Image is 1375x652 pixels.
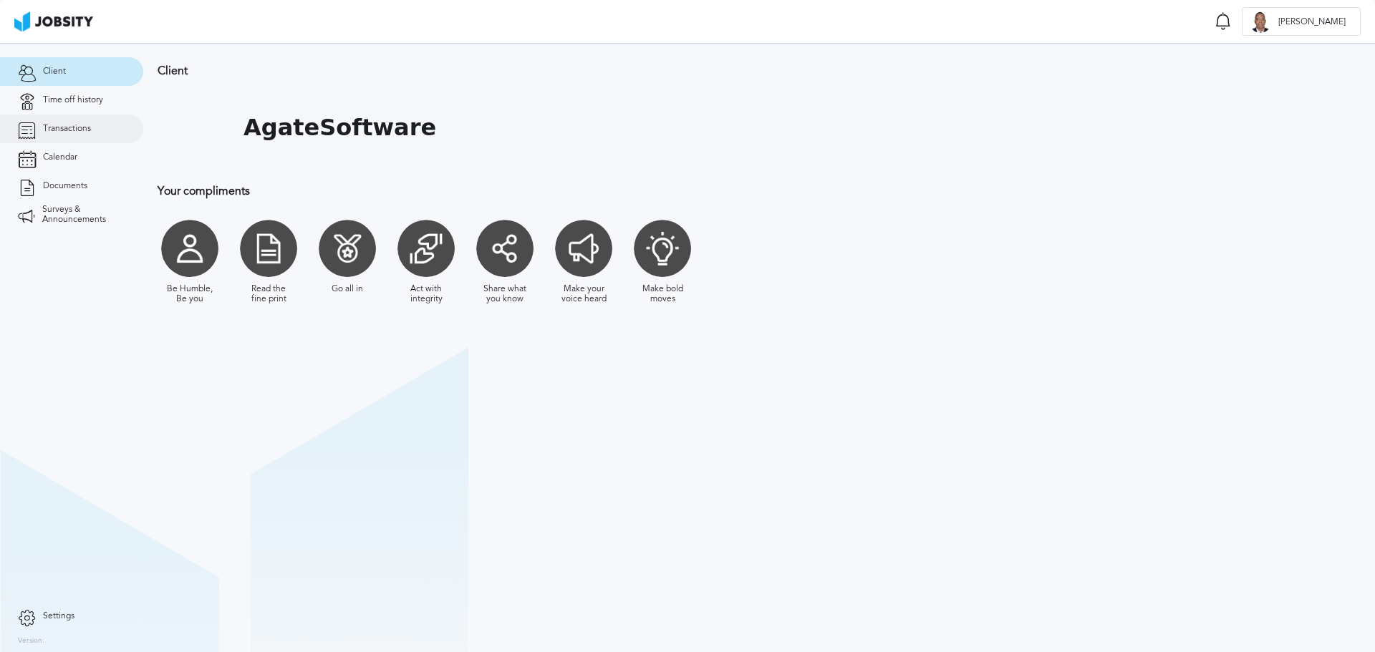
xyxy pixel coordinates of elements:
label: Version: [18,637,44,646]
div: Be Humble, Be you [165,284,215,304]
div: J [1250,11,1271,33]
div: Act with integrity [401,284,451,304]
span: Documents [43,181,87,191]
span: Time off history [43,95,103,105]
h3: Client [158,64,935,77]
span: Calendar [43,152,77,162]
h3: Your compliments [158,185,935,198]
div: Share what you know [480,284,530,304]
span: Settings [43,611,74,621]
div: Go all in [332,284,363,294]
span: Transactions [43,124,91,134]
div: Make bold moves [637,284,687,304]
span: [PERSON_NAME] [1271,17,1353,27]
span: Surveys & Announcements [42,205,125,225]
button: J[PERSON_NAME] [1242,7,1361,36]
img: ab4bad089aa723f57921c736e9817d99.png [14,11,93,31]
div: Make your voice heard [559,284,609,304]
div: Read the fine print [243,284,294,304]
span: Client [43,67,66,77]
h1: AgateSoftware [243,115,436,141]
